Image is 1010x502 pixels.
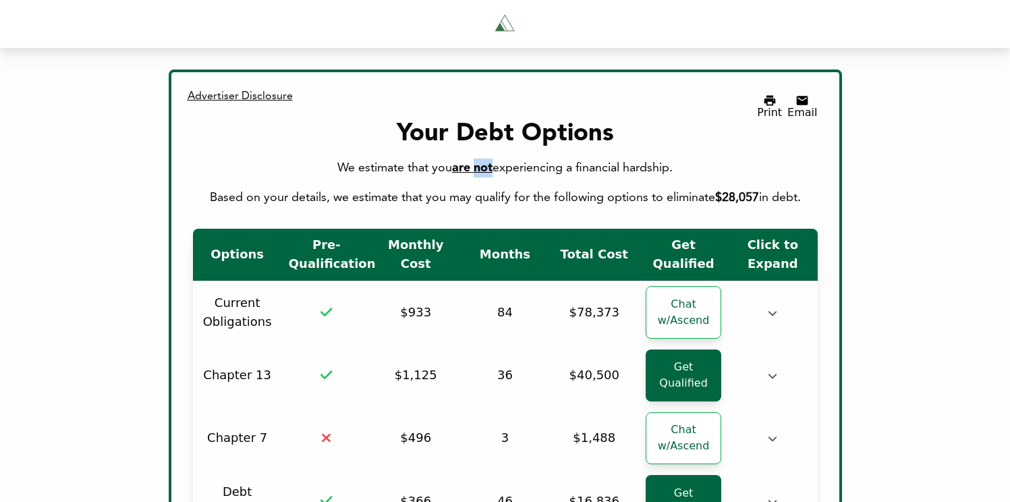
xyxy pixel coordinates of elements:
th: Months [460,229,549,281]
button: Email [787,94,817,118]
th: Pre-Qualification [282,229,371,281]
td: Current Obligations [193,281,282,343]
td: Chapter 13 [193,344,282,407]
a: Chat w/Ascend [646,412,721,464]
div: We estimate that you experiencing a financial hardship. [193,159,818,177]
div: Print [757,107,782,118]
td: $1,125 [371,344,460,407]
td: $1,488 [550,407,639,470]
td: $40,500 [550,344,639,407]
th: Click to Expand [728,229,817,281]
span: are not [452,162,493,174]
th: Get Qualified [639,229,728,281]
a: Get Qualified [646,350,721,401]
th: Total Cost [550,229,639,281]
td: 3 [460,407,549,470]
td: $78,373 [550,281,639,343]
span: Advertiser Disclosure [188,91,293,102]
div: Your Debt Options [193,121,818,148]
td: 84 [460,281,549,343]
td: 36 [460,344,549,407]
div: Based on your details, we estimate that you may qualify for the following options to eliminate in... [193,159,818,207]
a: Chat w/Ascend [646,286,721,338]
button: Print [757,94,782,118]
td: $933 [371,281,460,343]
td: $496 [371,407,460,470]
a: Tryascend.com [340,11,669,37]
img: Tryascend.com [491,11,519,37]
th: Monthly Cost [371,229,460,281]
span: $28,057 [715,192,759,204]
th: Options [193,229,282,281]
td: Chapter 7 [193,407,282,470]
